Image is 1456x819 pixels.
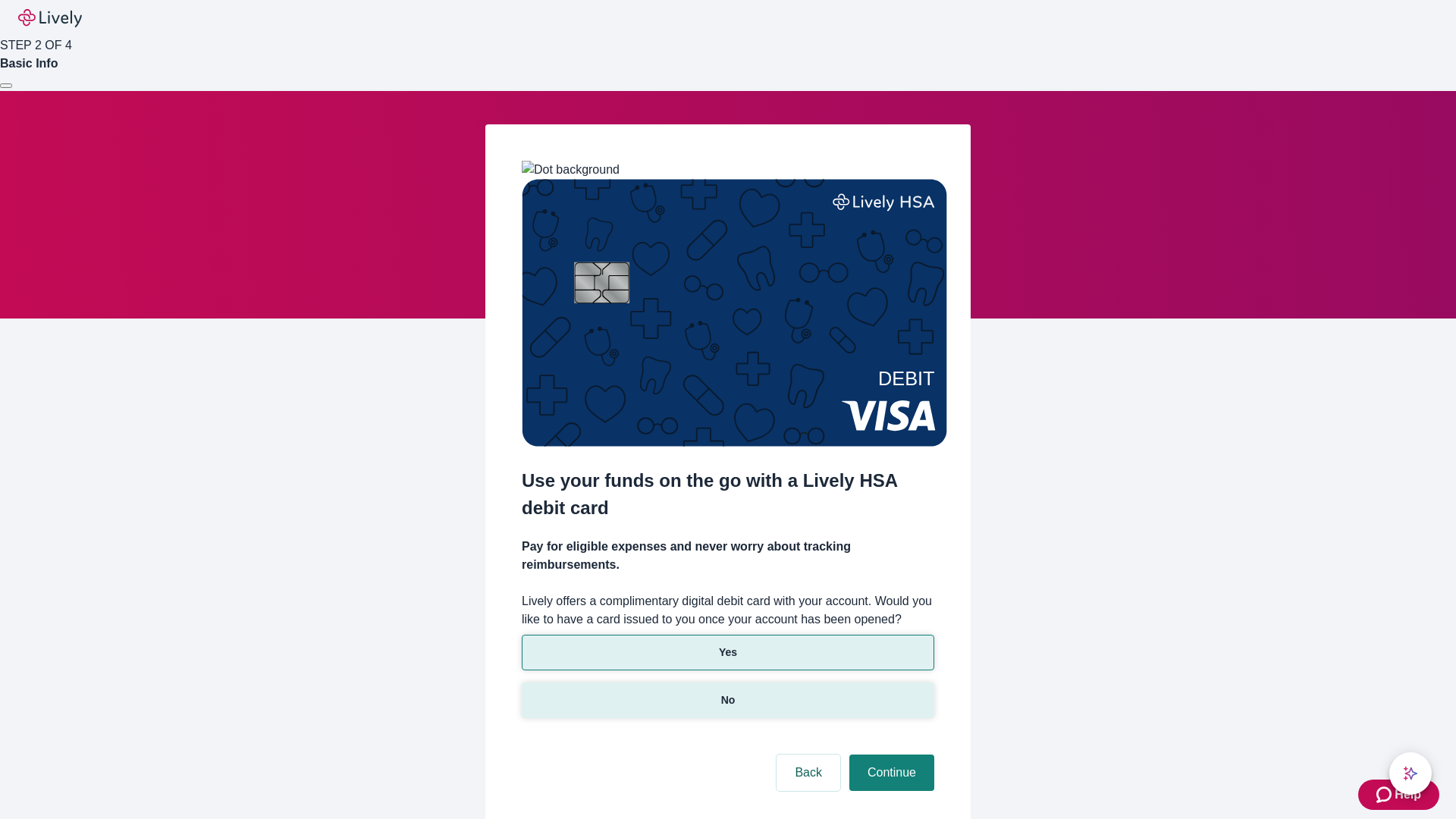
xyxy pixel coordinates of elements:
[849,755,934,791] button: Continue
[522,538,934,574] h4: Pay for eligible expenses and never worry about tracking reimbursements.
[1376,786,1395,804] svg: Zendesk support icon
[721,692,736,708] p: No
[1358,780,1439,810] button: Zendesk support iconHelp
[522,467,934,522] h2: Use your funds on the go with a Lively HSA debit card
[1389,752,1432,795] button: chat
[18,9,82,27] img: Lively
[522,161,620,179] img: Dot background
[522,592,934,629] label: Lively offers a complimentary digital debit card with your account. Would you like to have a card...
[522,179,947,447] img: Debit card
[522,682,934,718] button: No
[1403,766,1418,781] svg: Lively AI Assistant
[719,645,737,661] p: Yes
[522,635,934,670] button: Yes
[1395,786,1421,804] span: Help
[777,755,840,791] button: Back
